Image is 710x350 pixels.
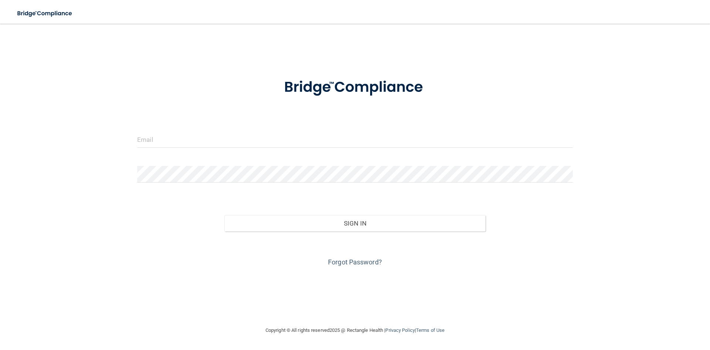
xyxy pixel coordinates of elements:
[224,215,486,231] button: Sign In
[416,327,444,333] a: Terms of Use
[269,68,441,107] img: bridge_compliance_login_screen.278c3ca4.svg
[220,319,490,342] div: Copyright © All rights reserved 2025 @ Rectangle Health | |
[328,258,382,266] a: Forgot Password?
[385,327,415,333] a: Privacy Policy
[137,131,573,148] input: Email
[11,6,79,21] img: bridge_compliance_login_screen.278c3ca4.svg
